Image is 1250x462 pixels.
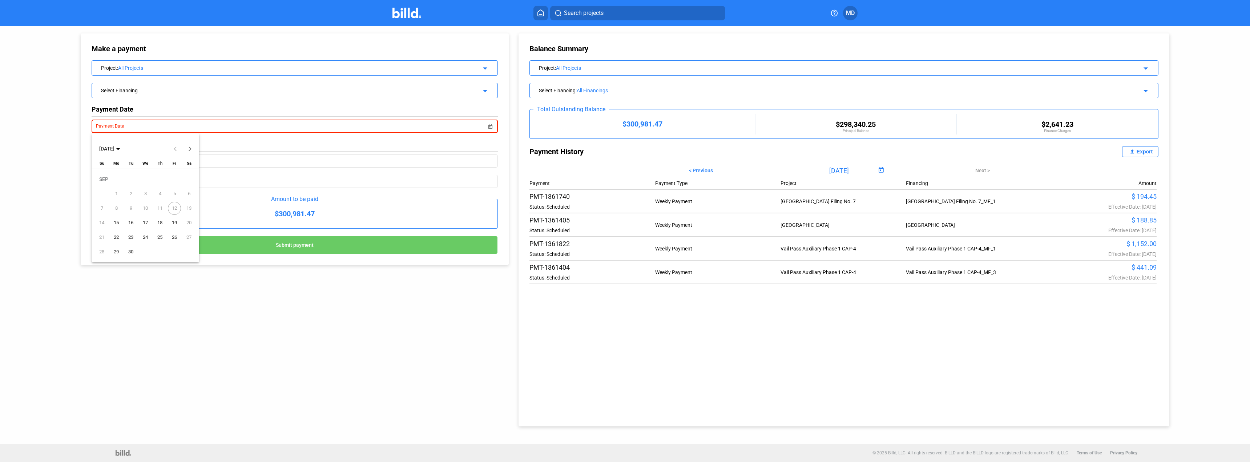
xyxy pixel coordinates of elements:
span: 5 [168,187,181,200]
span: 2 [124,187,137,200]
button: September 29, 2025 [109,245,124,259]
td: SEP [94,172,196,186]
span: 24 [139,231,152,244]
button: September 1, 2025 [109,186,124,201]
span: 28 [95,245,108,258]
span: 23 [124,231,137,244]
button: September 9, 2025 [124,201,138,216]
span: Fr [173,161,176,166]
button: September 18, 2025 [153,216,167,230]
span: 30 [124,245,137,258]
button: September 30, 2025 [124,245,138,259]
button: September 7, 2025 [94,201,109,216]
button: September 11, 2025 [153,201,167,216]
button: September 3, 2025 [138,186,153,201]
button: September 4, 2025 [153,186,167,201]
button: September 15, 2025 [109,216,124,230]
span: Su [100,161,104,166]
button: September 23, 2025 [124,230,138,245]
button: September 26, 2025 [167,230,182,245]
button: September 6, 2025 [182,186,196,201]
span: 25 [153,231,166,244]
button: September 16, 2025 [124,216,138,230]
button: September 22, 2025 [109,230,124,245]
span: 20 [182,216,195,229]
span: 22 [110,231,123,244]
span: Tu [129,161,133,166]
span: 6 [182,187,195,200]
button: September 5, 2025 [167,186,182,201]
button: September 13, 2025 [182,201,196,216]
span: 14 [95,216,108,229]
span: 16 [124,216,137,229]
span: 10 [139,202,152,215]
span: 9 [124,202,137,215]
span: 15 [110,216,123,229]
span: 8 [110,202,123,215]
span: We [142,161,148,166]
button: September 19, 2025 [167,216,182,230]
button: September 24, 2025 [138,230,153,245]
button: September 8, 2025 [109,201,124,216]
span: 1 [110,187,123,200]
span: 19 [168,216,181,229]
span: 21 [95,231,108,244]
button: Next month [183,141,197,156]
span: 7 [95,202,108,215]
button: September 27, 2025 [182,230,196,245]
span: 17 [139,216,152,229]
span: 26 [168,231,181,244]
span: Th [158,161,162,166]
button: September 10, 2025 [138,201,153,216]
span: Sa [187,161,191,166]
span: 3 [139,187,152,200]
button: September 2, 2025 [124,186,138,201]
button: September 25, 2025 [153,230,167,245]
button: September 12, 2025 [167,201,182,216]
button: September 28, 2025 [94,245,109,259]
span: 13 [182,202,195,215]
button: September 14, 2025 [94,216,109,230]
span: 4 [153,187,166,200]
button: Choose month and year [96,142,123,155]
span: Mo [113,161,119,166]
span: [DATE] [99,146,114,152]
span: 29 [110,245,123,258]
span: 11 [153,202,166,215]
span: 27 [182,231,195,244]
span: 12 [168,202,181,215]
button: September 17, 2025 [138,216,153,230]
button: September 21, 2025 [94,230,109,245]
button: September 20, 2025 [182,216,196,230]
span: 18 [153,216,166,229]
